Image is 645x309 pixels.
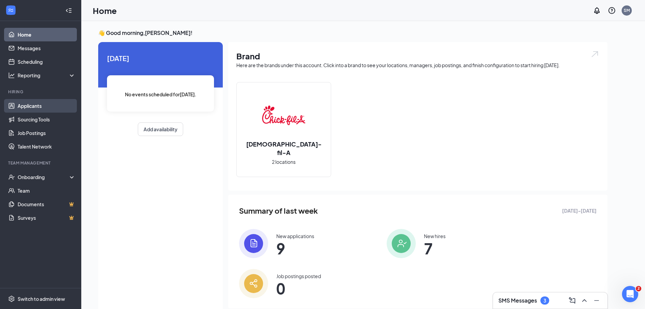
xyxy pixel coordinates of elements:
[18,99,76,113] a: Applicants
[18,41,76,55] a: Messages
[562,207,597,214] span: [DATE] - [DATE]
[424,242,446,254] span: 7
[18,55,76,69] a: Scheduling
[93,5,117,16] h1: Home
[237,140,331,157] h2: [DEMOGRAPHIC_DATA]-fil-A
[591,295,602,306] button: Minimize
[580,296,588,305] svg: ChevronUp
[262,94,305,137] img: Chick-fil-A
[567,295,578,306] button: ComposeMessage
[579,295,590,306] button: ChevronUp
[18,28,76,41] a: Home
[276,273,321,279] div: Job postings posted
[498,297,537,304] h3: SMS Messages
[624,7,630,13] div: SM
[98,29,607,37] h3: 👋 Good morning, [PERSON_NAME] !
[8,160,74,166] div: Team Management
[239,269,268,298] img: icon
[8,72,15,79] svg: Analysis
[608,6,616,15] svg: QuestionInfo
[424,233,446,239] div: New hires
[8,174,15,180] svg: UserCheck
[239,229,268,258] img: icon
[239,205,318,217] span: Summary of last week
[236,62,599,69] div: Here are the brands under this account. Click into a brand to see your locations, managers, job p...
[236,50,599,62] h1: Brand
[622,286,638,302] iframe: Intercom live chat
[593,296,601,305] svg: Minimize
[18,174,70,180] div: Onboarding
[590,50,599,58] img: open.6027fd2a22e1237b5b06.svg
[276,233,314,239] div: New applications
[18,126,76,140] a: Job Postings
[18,197,76,211] a: DocumentsCrown
[18,295,65,302] div: Switch to admin view
[8,295,15,302] svg: Settings
[276,242,314,254] span: 9
[593,6,601,15] svg: Notifications
[107,53,214,63] span: [DATE]
[543,298,546,304] div: 3
[636,286,641,291] span: 2
[7,7,14,14] svg: WorkstreamLogo
[8,89,74,95] div: Hiring
[125,91,196,98] span: No events scheduled for [DATE] .
[65,7,72,14] svg: Collapse
[18,113,76,126] a: Sourcing Tools
[138,122,183,136] button: Add availability
[18,140,76,153] a: Talent Network
[387,229,416,258] img: icon
[18,72,76,79] div: Reporting
[568,296,576,305] svg: ComposeMessage
[18,184,76,197] a: Team
[276,282,321,294] span: 0
[18,211,76,225] a: SurveysCrown
[272,158,296,166] span: 2 locations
